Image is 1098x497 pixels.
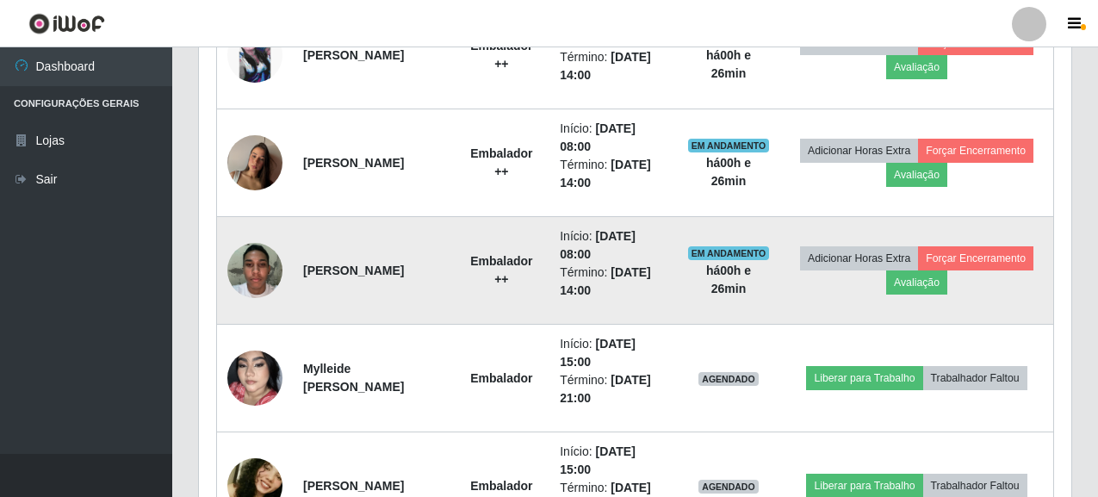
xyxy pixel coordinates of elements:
[560,229,636,261] time: [DATE] 08:00
[706,264,751,295] strong: há 00 h e 26 min
[918,139,1033,163] button: Forçar Encerramento
[470,371,532,385] strong: Embalador
[560,337,636,369] time: [DATE] 15:00
[560,443,667,479] li: Início:
[800,139,918,163] button: Adicionar Horas Extra
[560,227,667,264] li: Início:
[303,48,404,62] strong: [PERSON_NAME]
[303,479,404,493] strong: [PERSON_NAME]
[227,329,282,427] img: 1751397040132.jpeg
[560,264,667,300] li: Término:
[560,48,667,84] li: Término:
[706,48,751,80] strong: há 00 h e 26 min
[560,444,636,476] time: [DATE] 15:00
[227,233,282,307] img: 1752181822645.jpeg
[560,335,667,371] li: Início:
[698,480,759,494] span: AGENDADO
[303,362,404,394] strong: Mylleide [PERSON_NAME]
[918,246,1033,270] button: Forçar Encerramento
[886,270,947,295] button: Avaliação
[470,479,532,493] strong: Embalador
[227,126,282,199] img: 1751731598467.jpeg
[706,156,751,188] strong: há 00 h e 26 min
[303,264,404,277] strong: [PERSON_NAME]
[688,139,770,152] span: EM ANDAMENTO
[698,372,759,386] span: AGENDADO
[886,55,947,79] button: Avaliação
[560,371,667,407] li: Término:
[923,366,1027,390] button: Trabalhador Faltou
[470,146,532,178] strong: Embalador ++
[227,28,282,83] img: 1652231236130.jpeg
[806,366,922,390] button: Liberar para Trabalho
[560,156,667,192] li: Término:
[470,254,532,286] strong: Embalador ++
[560,121,636,153] time: [DATE] 08:00
[800,246,918,270] button: Adicionar Horas Extra
[28,13,105,34] img: CoreUI Logo
[303,156,404,170] strong: [PERSON_NAME]
[886,163,947,187] button: Avaliação
[560,120,667,156] li: Início:
[688,246,770,260] span: EM ANDAMENTO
